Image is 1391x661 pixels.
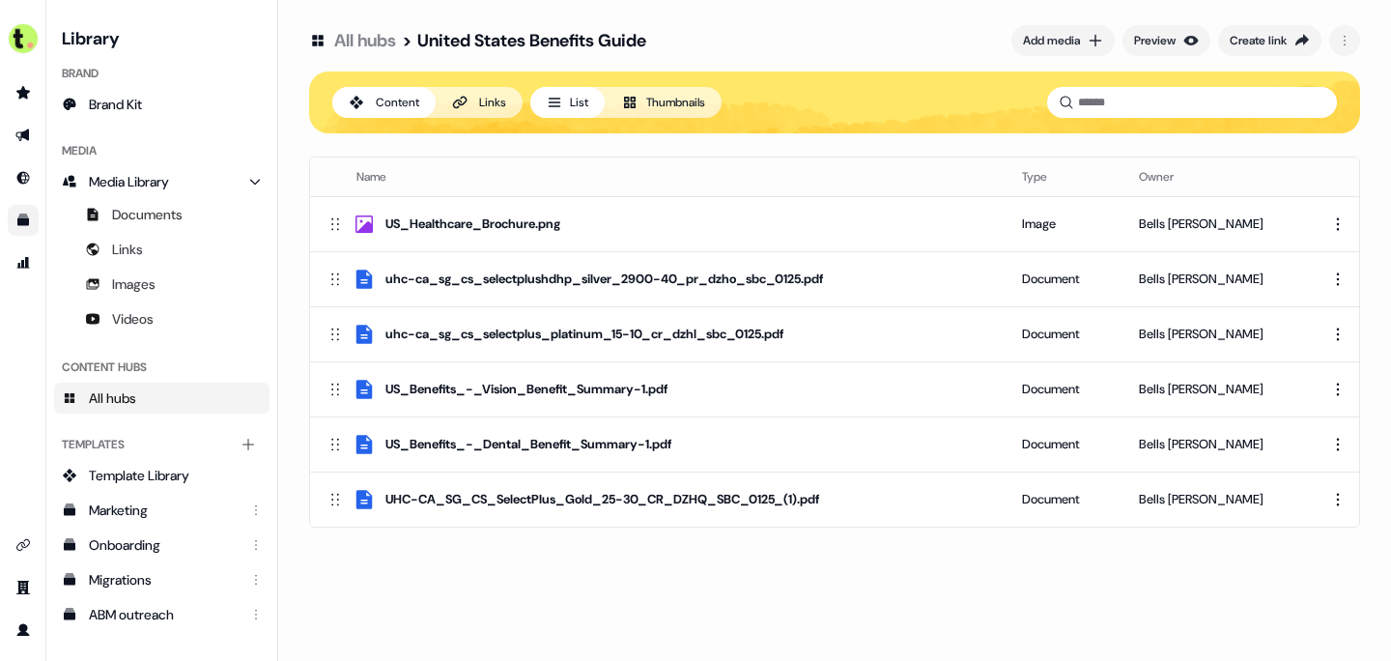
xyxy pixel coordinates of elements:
[89,172,169,191] span: Media Library
[54,495,270,526] a: Marketing
[54,166,270,197] a: Media Library
[436,87,523,118] button: Links
[1139,380,1313,399] div: Bells [PERSON_NAME]
[1139,435,1313,454] div: Bells [PERSON_NAME]
[54,58,270,89] div: Brand
[385,490,819,509] div: UHC-CA_SG_CS_SelectPlus_Gold_25-30_CR_DZHQ_SBC_0125_(1).pdf
[112,274,156,294] span: Images
[1218,25,1321,56] button: Create link
[8,572,39,603] a: Go to team
[54,23,270,50] h3: Library
[54,429,270,460] div: Templates
[1123,158,1328,196] th: Owner
[89,466,189,485] span: Template Library
[89,95,142,114] span: Brand Kit
[8,205,39,236] a: Go to templates
[8,77,39,108] a: Go to prospects
[8,530,39,560] a: Go to integrations
[8,162,39,193] a: Go to Inbound
[54,564,270,595] a: Migrations
[310,158,1007,196] th: Name
[1007,158,1123,196] th: Type
[1022,435,1108,454] div: Document
[54,303,270,334] a: Videos
[605,87,722,118] button: Thumbnails
[1139,270,1313,289] div: Bells [PERSON_NAME]
[112,240,143,259] span: Links
[1022,490,1108,509] div: Document
[385,270,823,289] div: uhc-ca_sg_cs_selectplushdhp_silver_2900-40_pr_dzho_sbc_0125.pdf
[376,93,419,112] div: Content
[112,309,154,329] span: Videos
[1023,31,1080,50] div: Add media
[479,93,506,112] div: Links
[402,29,412,52] div: >
[54,599,270,630] a: ABM outreach
[89,501,239,520] div: Marketing
[1134,31,1176,50] div: Preview
[1230,31,1287,50] div: Create link
[54,269,270,300] a: Images
[334,29,396,52] a: All hubs
[8,247,39,278] a: Go to attribution
[54,352,270,383] div: Content Hubs
[112,205,183,224] span: Documents
[385,380,667,399] div: US_Benefits_-_Vision_Benefit_Summary-1.pdf
[1139,325,1313,344] div: Bells [PERSON_NAME]
[1022,215,1108,234] div: Image
[8,615,39,646] a: Go to profile
[1139,215,1313,234] div: Bells [PERSON_NAME]
[8,120,39,151] a: Go to outbound experience
[385,435,671,454] div: US_Benefits_-_Dental_Benefit_Summary-1.pdf
[89,605,239,624] div: ABM outreach
[332,87,436,118] button: Content
[1022,380,1108,399] div: Document
[89,388,136,408] span: All hubs
[54,199,270,230] a: Documents
[54,135,270,166] div: Media
[54,89,270,120] a: Brand Kit
[54,383,270,414] a: All hubs
[417,29,646,52] div: United States Benefits Guide
[1139,490,1313,509] div: Bells [PERSON_NAME]
[385,215,560,234] div: US_Healthcare_Brochure.png
[89,570,239,589] div: Migrations
[530,87,605,118] button: List
[1022,325,1108,344] div: Document
[1022,270,1108,289] div: Document
[89,535,239,555] div: Onboarding
[54,460,270,491] a: Template Library
[54,234,270,265] a: Links
[1122,25,1210,56] button: Preview
[385,325,783,344] div: uhc-ca_sg_cs_selectplus_platinum_15-10_cr_dzhl_sbc_0125.pdf
[54,530,270,560] a: Onboarding
[1011,25,1115,56] button: Add media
